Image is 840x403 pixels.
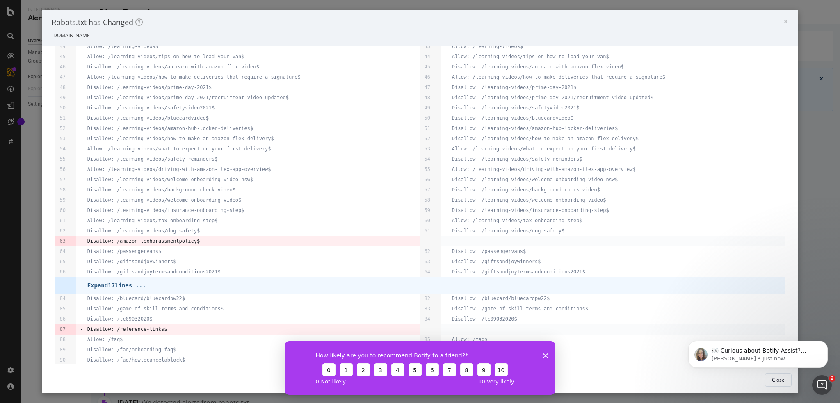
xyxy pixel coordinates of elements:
[452,103,580,113] pre: Disallow: /learning-videos/safetyvideo2021$
[87,82,212,93] pre: Disallow: /learning-videos/prime-day-2021$
[424,185,430,195] pre: 57
[87,345,176,355] pre: Disallow: /faq/onboarding-faq$
[87,93,289,103] pre: Disallow: /learning-videos/prime-day-2021/recruitment-video-updated$
[424,216,430,226] pre: 60
[59,335,65,345] pre: 88
[424,205,430,216] pre: 59
[87,294,185,304] pre: Disallow: /bluecard/bluecardpw22$
[59,164,65,175] pre: 56
[59,82,65,93] pre: 48
[452,175,618,185] pre: Disallow: /learning-videos/welcome-onboarding-video-nsw$
[59,216,65,226] pre: 61
[59,113,65,123] pre: 51
[424,246,430,257] pre: 62
[452,164,636,175] pre: Allow: /learning-videos/driving-with-amazon-flex-app-overview$
[452,72,665,82] pre: Allow: /learning-videos/how-to-make-deliveries-that-require-a-signature$
[452,294,550,304] pre: Disallow: /bluecard/bluecardpw22$
[59,144,65,154] pre: 54
[59,236,65,246] pre: 63
[424,195,430,205] pre: 58
[424,294,430,304] pre: 82
[424,226,430,236] pre: 61
[424,62,430,72] pre: 45
[452,41,523,52] pre: Allow: /learning-videos$
[424,144,430,154] pre: 53
[424,82,430,93] pre: 47
[676,323,840,381] iframe: Intercom notifications message
[59,103,65,113] pre: 50
[59,257,65,267] pre: 65
[87,267,221,277] pre: Disallow: /giftsandjoytermsandconditions2021$
[452,226,565,236] pre: Disallow: /learning-videos/dog-safety$
[59,175,65,185] pre: 57
[452,154,582,164] pre: Disallow: /learning-videos/safety-reminders$
[59,226,65,236] pre: 62
[452,195,606,205] pre: Disallow: /learning-videos/welcome-onboarding-video$
[59,93,65,103] pre: 49
[87,195,242,205] pre: Disallow: /learning-videos/welcome-onboarding-video$
[87,226,200,236] pre: Disallow: /learning-videos/dog-safety$
[87,355,185,365] pre: Disallow: /faq/howtocancelablock$
[59,304,65,314] pre: 85
[87,72,301,82] pre: Allow: /learning-videos/how-to-make-deliveries-that-require-a-signature$
[87,123,253,134] pre: Disallow: /learning-videos/amazon-hub-locker-deliveries$
[424,123,430,134] pre: 51
[87,164,271,175] pre: Allow: /learning-videos/driving-with-amazon-flex-app-overview$
[59,267,65,277] pre: 66
[59,345,65,355] pre: 89
[87,216,218,226] pre: Allow: /learning-videos/tax-onboarding-step$
[87,236,200,246] pre: Disallow: /amazonflexharassmentpolicy$
[59,154,65,164] pre: 55
[87,257,176,267] pre: Disallow: /giftsandjoywinners$
[452,93,653,103] pre: Disallow: /learning-videos/prime-day-2021/recruitment-video-updated$
[829,375,835,382] span: 2
[59,294,65,304] pre: 84
[452,205,609,216] pre: Disallow: /learning-videos/insurance-onboarding-step$
[452,113,573,123] pre: Disallow: /learning-videos/bluecardvideo$
[424,134,430,144] pre: 52
[424,72,430,82] pre: 46
[452,62,624,72] pre: Disallow: /learning-videos/au-earn-with-amazon-flex-video$
[59,41,65,52] pre: 44
[59,205,65,216] pre: 60
[59,134,65,144] pre: 53
[59,72,65,82] pre: 47
[452,52,609,62] pre: Allow: /learning-videos/tips-on-how-to-load-your-van$
[452,123,618,134] pre: Disallow: /learning-videos/amazon-hub-locker-deliveries$
[87,205,244,216] pre: Disallow: /learning-videos/insurance-onboarding-step$
[783,16,788,27] span: ×
[59,52,65,62] pre: 45
[52,17,783,28] div: Robots.txt has Changed
[424,335,430,345] pre: 85
[424,103,430,113] pre: 49
[452,185,600,195] pre: Disallow: /learning-videos/background-check-video$
[59,355,65,365] pre: 90
[424,267,430,277] pre: 64
[87,175,253,185] pre: Disallow: /learning-videos/welcome-onboarding-video-nsw$
[87,103,215,113] pre: Disallow: /learning-videos/safetyvideo2021$
[424,154,430,164] pre: 54
[59,314,65,324] pre: 86
[87,324,167,335] pre: Disallow: /reference-links$
[452,246,526,257] pre: Disallow: /passengervans$
[452,82,576,93] pre: Disallow: /learning-videos/prime-day-2021$
[424,314,430,324] pre: 84
[87,304,224,314] pre: Disallow: /game-of-skill-terms-and-conditions$
[87,144,271,154] pre: Allow: /learning-videos/what-to-expect-on-your-first-delivery$
[452,314,517,324] pre: Disallow: /tc09032020$
[87,41,158,52] pre: Allow: /learning-videos$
